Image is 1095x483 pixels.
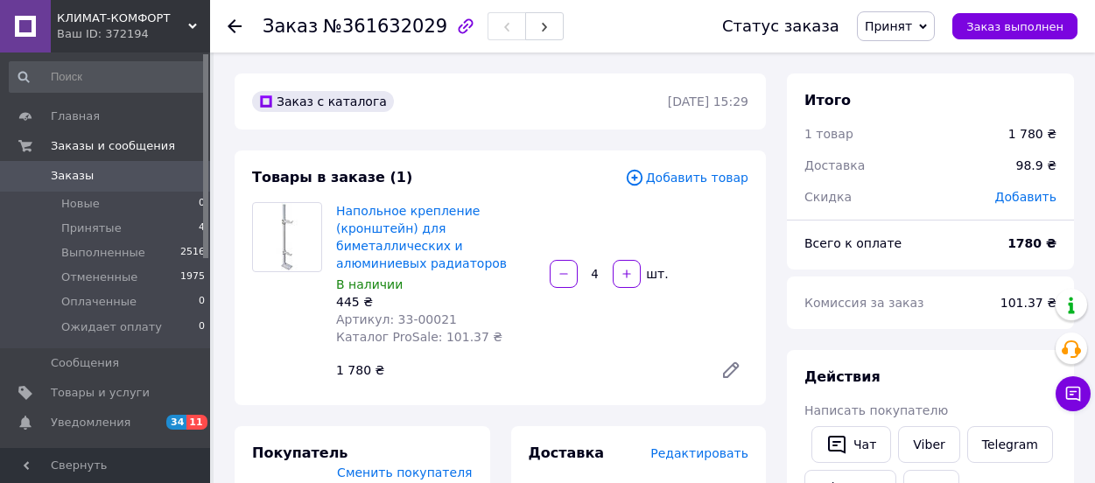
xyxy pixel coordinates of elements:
span: Всего к оплате [804,236,902,250]
a: Telegram [967,426,1053,463]
span: Сообщения [51,355,119,371]
span: Скидка [804,190,852,204]
img: Напольное крепление (кронштейн) для биметаллических и алюминиевых радиаторов [276,203,299,271]
span: 0 [199,319,205,335]
input: Поиск [9,61,207,93]
span: Ожидает оплату [61,319,162,335]
span: 1975 [180,269,205,285]
button: Чат [811,426,891,463]
span: 1 товар [804,127,853,141]
span: Итого [804,92,851,108]
span: Покупатель [252,444,347,461]
span: Показатели работы компании [51,444,162,476]
span: Главная [51,108,100,124]
span: Каталог ProSale: 101.37 ₴ [336,330,502,344]
span: Заказ выполнен [966,20,1063,33]
span: Комиссия за заказ [804,296,924,310]
span: 2516 [180,245,205,261]
a: Viber [898,426,959,463]
div: 445 ₴ [336,293,536,311]
span: В наличии [336,277,403,291]
span: Товары и услуги [51,385,150,401]
span: 0 [199,294,205,310]
span: Сменить покупателя [337,465,472,479]
button: Заказ выполнен [952,13,1077,39]
div: Ваш ID: 372194 [57,26,210,42]
span: Заказ [263,16,318,37]
span: Доставка [529,444,605,461]
span: 0 [199,196,205,212]
div: 98.9 ₴ [1006,146,1067,185]
span: 11 [186,415,207,430]
span: Добавить [995,190,1056,204]
span: 101.37 ₴ [1000,296,1056,310]
a: Напольное крепление (кронштейн) для биметаллических и алюминиевых радиаторов [336,204,507,270]
time: [DATE] 15:29 [668,94,748,108]
span: Артикул: 33-00021 [336,312,457,326]
span: Отмененные [61,269,137,285]
span: Написать покупателю [804,403,948,417]
b: 1780 ₴ [1007,236,1056,250]
span: Добавить товар [625,168,748,187]
button: Чат с покупателем [1056,376,1091,411]
div: Вернуться назад [228,17,242,35]
span: Принят [865,19,912,33]
span: 4 [199,220,205,236]
div: Статус заказа [722,17,839,35]
span: Действия [804,368,881,385]
span: Редактировать [650,446,748,460]
span: Выполненные [61,245,145,261]
a: Редактировать [713,353,748,388]
span: Уведомления [51,415,130,430]
span: Товары в заказе (1) [252,169,412,185]
span: Оплаченные [61,294,137,310]
span: Доставка [804,158,865,172]
span: Заказы [51,168,94,184]
span: Заказы и сообщения [51,138,175,154]
span: КЛИМАТ-КОМФОРТ [57,10,188,26]
div: шт. [642,265,670,283]
span: 34 [166,415,186,430]
span: №361632029 [323,16,447,37]
div: 1 780 ₴ [1008,125,1056,143]
div: 1 780 ₴ [329,358,706,382]
div: Заказ с каталога [252,91,394,112]
span: Новые [61,196,100,212]
span: Принятые [61,220,122,236]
